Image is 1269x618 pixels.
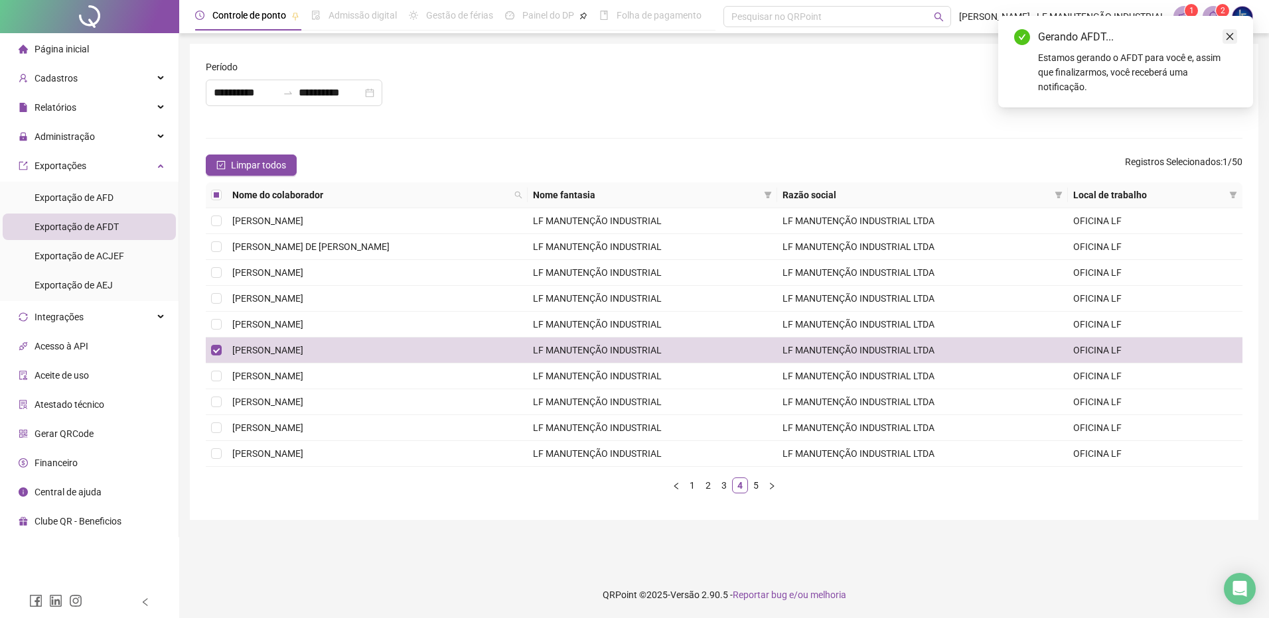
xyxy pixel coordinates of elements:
[35,312,84,322] span: Integrações
[1221,6,1225,15] span: 2
[1189,6,1194,15] span: 1
[1178,11,1190,23] span: notification
[777,441,1068,467] td: LF MANUTENÇÃO INDUSTRIAL LTDA
[528,312,777,338] td: LF MANUTENÇÃO INDUSTRIAL
[1068,338,1242,363] td: OFICINA LF
[19,517,28,526] span: gift
[768,482,776,490] span: right
[1229,191,1237,199] span: filter
[35,399,104,410] span: Atestado técnico
[1232,7,1252,27] img: 50767
[35,192,113,203] span: Exportação de AFD
[19,161,28,170] span: export
[231,158,286,172] span: Limpar todos
[672,482,680,490] span: left
[733,589,846,600] span: Reportar bug e/ou melhoria
[528,363,777,389] td: LF MANUTENÇÃO INDUSTRIAL
[311,11,321,20] span: file-done
[232,371,303,381] span: [PERSON_NAME]
[232,241,390,252] span: [PERSON_NAME] DE [PERSON_NAME]
[1068,415,1242,441] td: OFICINA LF
[232,293,303,304] span: [PERSON_NAME]
[35,516,121,526] span: Clube QR - Beneficios
[35,341,88,351] span: Acesso à API
[668,477,684,493] li: Página anterior
[35,487,102,497] span: Central de ajuda
[212,10,286,21] span: Controle de ponto
[528,389,777,415] td: LF MANUTENÇÃO INDUSTRIAL
[19,400,28,409] span: solution
[579,12,587,20] span: pushpin
[283,88,293,98] span: to
[701,478,715,493] a: 2
[35,251,124,261] span: Exportação de ACJEF
[206,60,238,74] span: Período
[232,319,303,330] span: [PERSON_NAME]
[19,371,28,380] span: audit
[749,478,763,493] a: 5
[206,154,297,176] button: Limpar todos
[777,389,1068,415] td: LF MANUTENÇÃO INDUSTRIAL LTDA
[1125,156,1221,167] span: Registros Selecionados
[528,441,777,467] td: LF MANUTENÇÃO INDUSTRIAL
[179,572,1269,618] footer: QRPoint © 2025 - 2.90.5 -
[599,11,609,20] span: book
[232,345,303,355] span: [PERSON_NAME]
[1125,154,1242,176] span: : 1 / 50
[528,208,777,234] td: LF MANUTENÇÃO INDUSTRIAL
[777,363,1068,389] td: LF MANUTENÇÃO INDUSTRIAL LTDA
[505,11,514,20] span: dashboard
[716,477,732,493] li: 3
[528,260,777,286] td: LF MANUTENÇÃO INDUSTRIAL
[232,448,303,459] span: [PERSON_NAME]
[19,458,28,467] span: dollar
[522,10,574,21] span: Painel do DP
[35,280,113,290] span: Exportação de AEJ
[1068,208,1242,234] td: OFICINA LF
[764,477,780,493] button: right
[617,10,702,21] span: Folha de pagamento
[528,415,777,441] td: LF MANUTENÇÃO INDUSTRIAL
[1038,29,1237,45] div: Gerando AFDT...
[1068,363,1242,389] td: OFICINA LF
[777,260,1068,286] td: LF MANUTENÇÃO INDUSTRIAL LTDA
[1068,260,1242,286] td: OFICINA LF
[19,312,28,322] span: sync
[232,422,303,433] span: [PERSON_NAME]
[35,458,78,468] span: Financeiro
[35,44,89,54] span: Página inicial
[1014,29,1030,45] span: check-circle
[35,131,95,142] span: Administração
[777,415,1068,441] td: LF MANUTENÇÃO INDUSTRIAL LTDA
[35,428,94,439] span: Gerar QRCode
[733,478,747,493] a: 4
[777,286,1068,312] td: LF MANUTENÇÃO INDUSTRIAL LTDA
[528,338,777,363] td: LF MANUTENÇÃO INDUSTRIAL
[426,10,493,21] span: Gestão de férias
[283,88,293,98] span: swap-right
[934,12,944,22] span: search
[216,160,226,170] span: check-square
[1224,573,1256,605] div: Open Intercom Messenger
[35,160,86,171] span: Exportações
[195,11,204,20] span: clock-circle
[761,185,775,205] span: filter
[764,191,772,199] span: filter
[329,10,397,21] span: Admissão digital
[514,191,522,199] span: search
[141,597,150,607] span: left
[1038,50,1237,94] div: Estamos gerando o AFDT para você e, assim que finalizarmos, você receberá uma notificação.
[19,487,28,497] span: info-circle
[1185,4,1198,17] sup: 1
[19,341,28,351] span: api
[959,9,1165,24] span: [PERSON_NAME] - LF MANUTENÇÃO INDUSTRIAL
[1068,389,1242,415] td: OFICINA LF
[732,477,748,493] li: 4
[19,74,28,83] span: user-add
[528,234,777,260] td: LF MANUTENÇÃO INDUSTRIAL
[1055,191,1063,199] span: filter
[777,208,1068,234] td: LF MANUTENÇÃO INDUSTRIAL LTDA
[528,286,777,312] td: LF MANUTENÇÃO INDUSTRIAL
[232,216,303,226] span: [PERSON_NAME]
[49,594,62,607] span: linkedin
